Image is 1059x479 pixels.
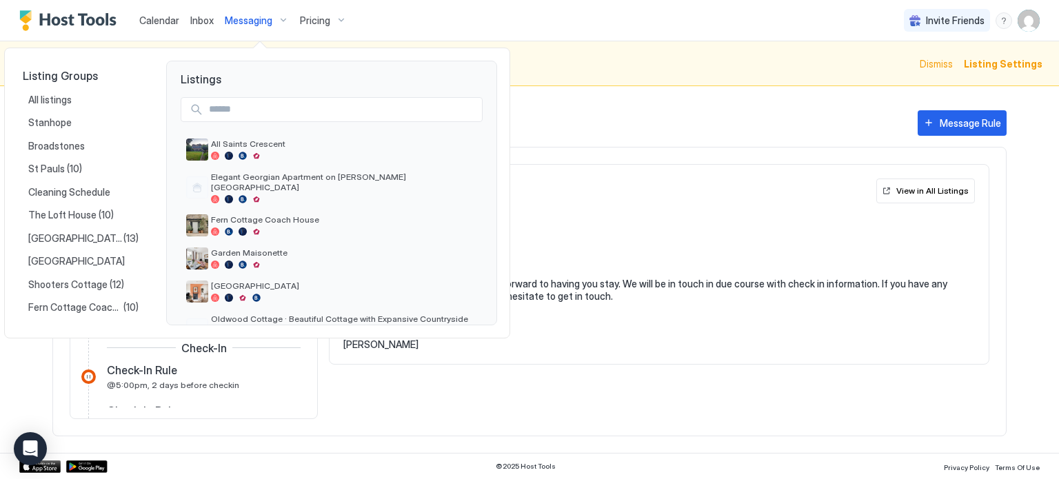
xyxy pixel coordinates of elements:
[186,139,208,161] div: listing image
[110,278,124,291] span: (12)
[186,214,208,236] div: listing image
[186,281,208,303] div: listing image
[28,232,123,245] span: [GEOGRAPHIC_DATA]
[211,314,477,334] span: Oldwood Cottage · Beautiful Cottage with Expansive Countryside Views
[203,98,482,121] input: Input Field
[211,139,477,149] span: All Saints Crescent
[28,140,87,152] span: Broadstones
[211,247,477,258] span: Garden Maisonette
[211,172,477,192] span: Elegant Georgian Apartment on [PERSON_NAME][GEOGRAPHIC_DATA]
[28,325,134,337] span: London Street Cleaning
[186,247,208,269] div: listing image
[28,255,127,267] span: [GEOGRAPHIC_DATA]
[211,281,477,291] span: [GEOGRAPHIC_DATA]
[14,432,47,465] div: Open Intercom Messenger
[28,94,74,106] span: All listings
[28,186,112,198] span: Cleaning Schedule
[28,301,123,314] span: Fern Cottage Coach House
[99,209,114,221] span: (10)
[28,278,110,291] span: Shooters Cottage
[167,61,496,86] span: Listings
[28,209,99,221] span: The Loft House
[123,301,139,314] span: (10)
[23,69,144,83] span: Listing Groups
[28,163,67,175] span: St Pauls
[123,232,139,245] span: (13)
[67,163,82,175] span: (10)
[211,214,477,225] span: Fern Cottage Coach House
[28,116,74,129] span: Stanhope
